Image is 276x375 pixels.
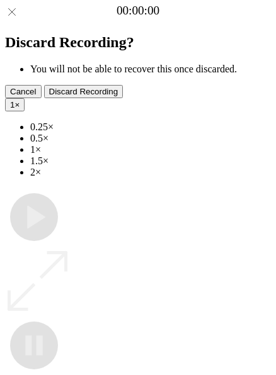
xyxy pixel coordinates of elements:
[5,34,271,51] h2: Discard Recording?
[30,167,271,178] li: 2×
[30,144,271,155] li: 1×
[117,4,159,18] a: 00:00:00
[5,98,25,111] button: 1×
[44,85,124,98] button: Discard Recording
[30,155,271,167] li: 1.5×
[30,64,271,75] li: You will not be able to recover this once discarded.
[10,100,14,109] span: 1
[5,85,42,98] button: Cancel
[30,133,271,144] li: 0.5×
[30,121,271,133] li: 0.25×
